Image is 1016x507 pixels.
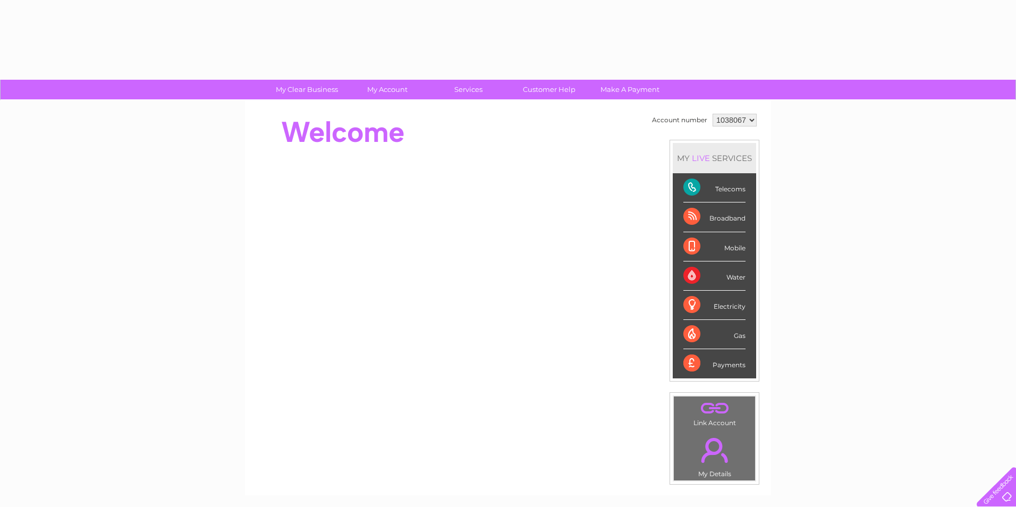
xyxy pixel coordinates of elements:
div: Gas [683,320,746,349]
div: Water [683,261,746,291]
div: Telecoms [683,173,746,202]
div: Broadband [683,202,746,232]
a: . [676,399,752,418]
a: . [676,432,752,469]
a: Customer Help [505,80,593,99]
td: Link Account [673,396,756,429]
a: My Account [344,80,431,99]
div: Electricity [683,291,746,320]
a: My Clear Business [263,80,351,99]
div: Payments [683,349,746,378]
td: Account number [649,111,710,129]
div: Mobile [683,232,746,261]
div: LIVE [690,153,712,163]
a: Make A Payment [586,80,674,99]
td: My Details [673,429,756,481]
a: Services [425,80,512,99]
div: MY SERVICES [673,143,756,173]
